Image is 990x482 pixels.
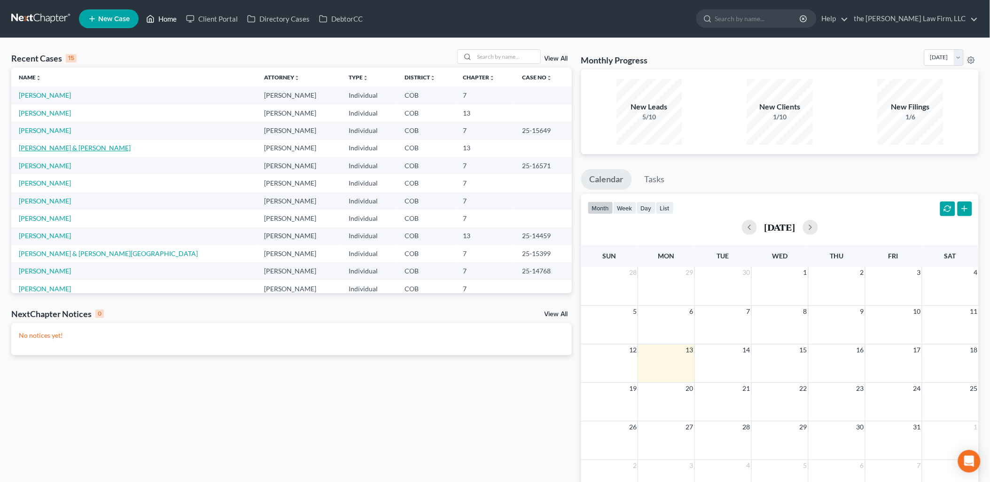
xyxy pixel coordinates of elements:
p: No notices yet! [19,331,564,340]
td: [PERSON_NAME] [257,104,342,122]
td: Individual [342,174,398,192]
td: 7 [455,245,514,262]
span: 5 [632,306,638,317]
span: 31 [912,421,922,433]
td: Individual [342,192,398,210]
span: 2 [859,267,865,278]
span: 8 [803,306,808,317]
td: [PERSON_NAME] [257,86,342,104]
span: 3 [916,267,922,278]
td: [PERSON_NAME] [257,245,342,262]
a: Typeunfold_more [349,74,369,81]
td: [PERSON_NAME] [257,122,342,139]
a: Help [817,10,849,27]
i: unfold_more [363,75,369,81]
button: list [656,202,674,214]
td: Individual [342,104,398,122]
span: 10 [912,306,922,317]
span: Sat [944,252,956,260]
span: 28 [628,267,638,278]
a: DebtorCC [314,10,367,27]
i: unfold_more [546,75,552,81]
span: 15 [799,344,808,356]
td: [PERSON_NAME] [257,280,342,297]
span: 18 [969,344,979,356]
a: [PERSON_NAME] [19,91,71,99]
td: COB [397,263,455,280]
i: unfold_more [36,75,41,81]
span: 1 [803,267,808,278]
a: View All [545,311,568,318]
a: [PERSON_NAME] [19,267,71,275]
span: 1 [973,421,979,433]
td: [PERSON_NAME] [257,192,342,210]
div: 1/10 [747,112,813,122]
span: 4 [746,460,751,471]
span: 9 [859,306,865,317]
span: 28 [742,421,751,433]
a: [PERSON_NAME] [19,179,71,187]
i: unfold_more [294,75,300,81]
div: New Clients [747,101,813,112]
span: 13 [685,344,694,356]
td: 7 [455,157,514,174]
td: 25-15649 [514,122,571,139]
a: Home [141,10,181,27]
td: Individual [342,210,398,227]
a: [PERSON_NAME] [19,214,71,222]
div: New Leads [616,101,682,112]
a: [PERSON_NAME] [19,285,71,293]
div: 0 [95,310,104,318]
a: Tasks [636,169,673,190]
span: Mon [658,252,675,260]
a: [PERSON_NAME] [19,162,71,170]
span: 3 [689,460,694,471]
td: [PERSON_NAME] [257,140,342,157]
button: month [588,202,613,214]
span: 19 [628,383,638,394]
td: 7 [455,174,514,192]
span: 24 [912,383,922,394]
td: 7 [455,210,514,227]
a: Calendar [581,169,632,190]
td: COB [397,245,455,262]
td: COB [397,86,455,104]
td: 7 [455,122,514,139]
span: 7 [746,306,751,317]
a: [PERSON_NAME] [19,197,71,205]
td: 7 [455,263,514,280]
span: Sun [603,252,616,260]
td: [PERSON_NAME] [257,263,342,280]
button: week [613,202,637,214]
span: 7 [916,460,922,471]
span: 22 [799,383,808,394]
td: Individual [342,263,398,280]
td: 7 [455,86,514,104]
span: 29 [685,267,694,278]
div: NextChapter Notices [11,308,104,319]
span: Thu [830,252,843,260]
span: Fri [889,252,898,260]
a: Directory Cases [242,10,314,27]
td: 25-14459 [514,227,571,245]
span: 17 [912,344,922,356]
h3: Monthly Progress [581,54,648,66]
td: [PERSON_NAME] [257,210,342,227]
a: Attorneyunfold_more [264,74,300,81]
span: 29 [799,421,808,433]
span: 6 [689,306,694,317]
td: COB [397,227,455,245]
td: 13 [455,140,514,157]
td: COB [397,157,455,174]
span: 27 [685,421,694,433]
span: 25 [969,383,979,394]
div: 5/10 [616,112,682,122]
td: [PERSON_NAME] [257,157,342,174]
td: COB [397,104,455,122]
span: Wed [772,252,787,260]
td: COB [397,174,455,192]
span: Tue [717,252,729,260]
span: New Case [98,16,130,23]
td: COB [397,140,455,157]
h2: [DATE] [764,222,795,232]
